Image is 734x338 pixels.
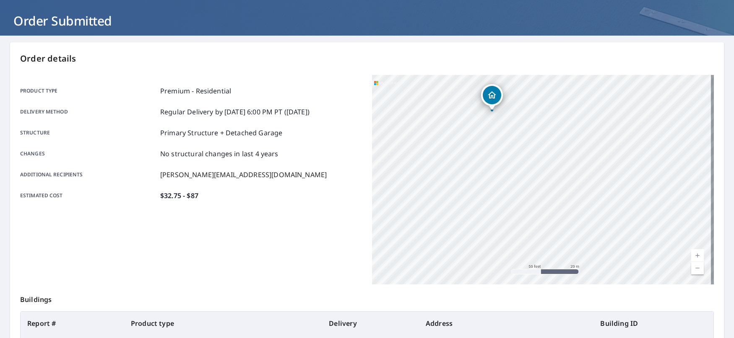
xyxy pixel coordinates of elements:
[20,284,714,311] p: Buildings
[20,149,157,159] p: Changes
[691,249,704,262] a: Current Level 19, Zoom In
[20,170,157,180] p: Additional recipients
[160,86,231,96] p: Premium - Residential
[322,312,419,335] th: Delivery
[20,128,157,138] p: Structure
[160,149,279,159] p: No structural changes in last 4 years
[10,12,724,29] h1: Order Submitted
[20,107,157,117] p: Delivery method
[20,52,714,65] p: Order details
[160,128,282,138] p: Primary Structure + Detached Garage
[20,191,157,201] p: Estimated cost
[124,312,322,335] th: Product type
[419,312,594,335] th: Address
[160,170,327,180] p: [PERSON_NAME][EMAIL_ADDRESS][DOMAIN_NAME]
[481,84,503,110] div: Dropped pin, building 1, Residential property, 68134 County Road 372 Hartford, MI 49057
[691,262,704,274] a: Current Level 19, Zoom Out
[20,86,157,96] p: Product type
[160,107,310,117] p: Regular Delivery by [DATE] 6:00 PM PT ([DATE])
[593,312,713,335] th: Building ID
[21,312,124,335] th: Report #
[160,191,198,201] p: $32.75 - $87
